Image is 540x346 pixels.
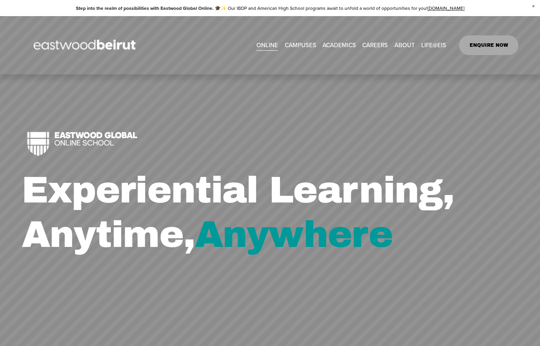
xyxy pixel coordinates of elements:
a: folder dropdown [421,39,446,52]
a: CAREERS [362,39,388,52]
a: folder dropdown [285,39,316,52]
img: EastwoodIS Global Site [22,25,150,65]
span: ABOUT [394,40,415,51]
span: Anywhere [195,214,393,255]
h1: Experiential Learning, Anytime, [22,168,518,257]
a: [DOMAIN_NAME] [428,5,464,11]
a: ENQUIRE NOW [459,35,518,55]
span: CAMPUSES [285,40,316,51]
span: ACADEMICS [323,40,356,51]
a: folder dropdown [323,39,356,52]
span: LIFE@EIS [421,40,446,51]
a: folder dropdown [394,39,415,52]
a: ONLINE [256,39,278,52]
